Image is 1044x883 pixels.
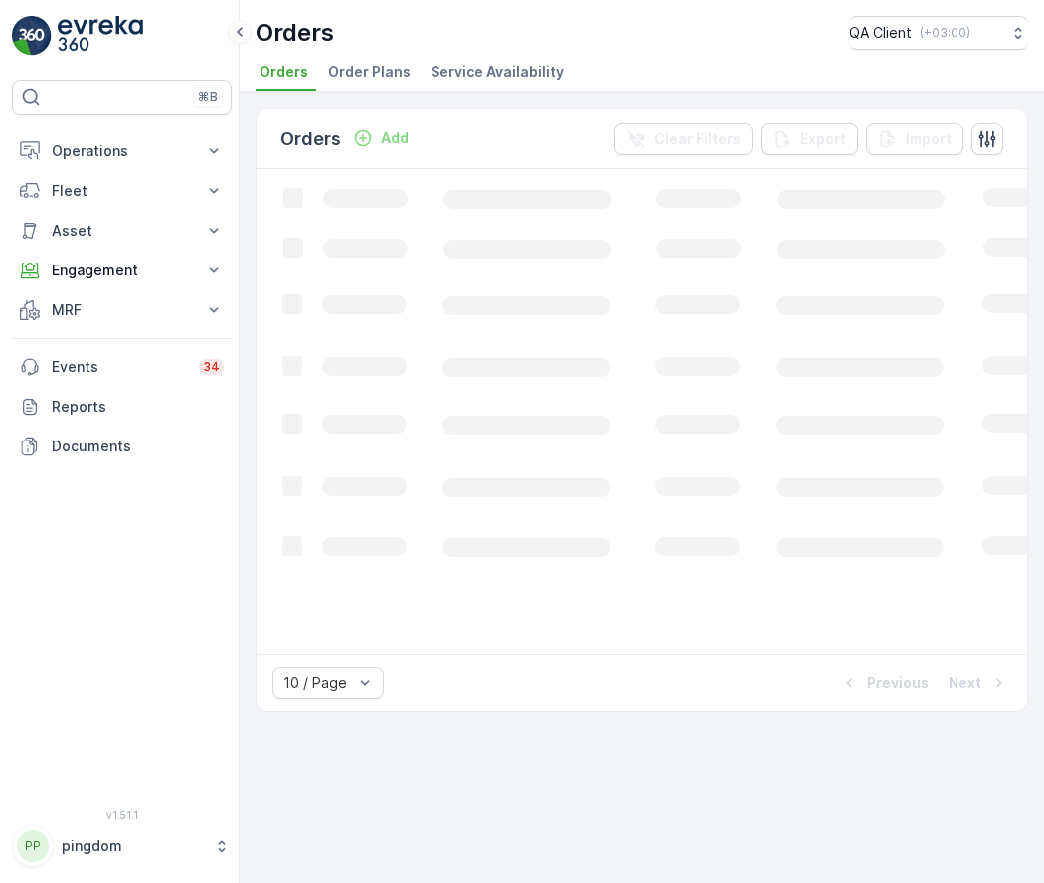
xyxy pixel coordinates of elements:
[12,171,232,211] button: Fleet
[12,427,232,466] a: Documents
[12,16,52,56] img: logo
[947,671,1011,695] button: Next
[12,809,232,821] span: v 1.51.1
[52,221,192,241] p: Asset
[849,23,912,43] p: QA Client
[12,347,232,387] a: Events34
[256,17,334,49] p: Orders
[867,673,929,693] p: Previous
[198,89,218,105] p: ⌘B
[17,830,49,862] div: PP
[381,128,409,148] p: Add
[52,181,192,201] p: Fleet
[203,359,220,375] p: 34
[920,25,970,41] p: ( +03:00 )
[431,62,564,82] span: Service Availability
[328,62,411,82] span: Order Plans
[12,211,232,251] button: Asset
[12,825,232,867] button: PPpingdom
[866,123,963,155] button: Import
[52,261,192,280] p: Engagement
[849,16,1028,50] button: QA Client(+03:00)
[12,387,232,427] a: Reports
[52,141,192,161] p: Operations
[761,123,858,155] button: Export
[52,357,187,377] p: Events
[345,126,417,150] button: Add
[58,16,143,56] img: logo_light-DOdMpM7g.png
[906,129,952,149] p: Import
[12,251,232,290] button: Engagement
[260,62,308,82] span: Orders
[949,673,981,693] p: Next
[654,129,741,149] p: Clear Filters
[800,129,846,149] p: Export
[52,300,192,320] p: MRF
[12,290,232,330] button: MRF
[52,397,224,417] p: Reports
[52,437,224,456] p: Documents
[280,125,341,153] p: Orders
[62,836,204,856] p: pingdom
[614,123,753,155] button: Clear Filters
[12,131,232,171] button: Operations
[837,671,931,695] button: Previous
